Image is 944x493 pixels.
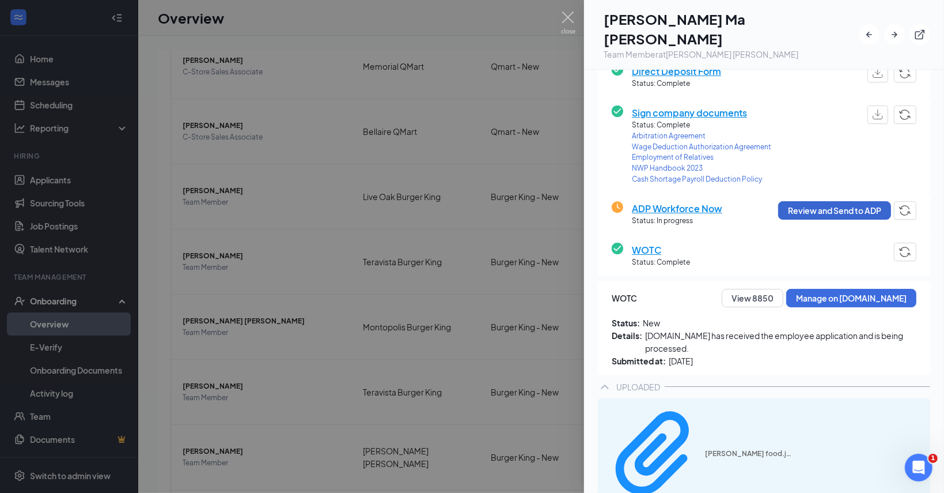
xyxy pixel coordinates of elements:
[645,329,916,355] span: [DOMAIN_NAME] has received the employee application and is being processed.
[909,24,930,45] button: ExternalLink
[604,9,859,48] h1: [PERSON_NAME] Ma [PERSON_NAME]
[914,29,926,40] svg: ExternalLink
[612,329,642,355] span: Details:
[778,201,891,220] button: Review and Send to ADP
[604,48,859,60] div: Team Member at [PERSON_NAME] [PERSON_NAME]
[632,78,721,89] span: Status: Complete
[632,216,722,227] span: Status: In progress
[616,381,660,393] div: UPLOADED
[632,163,771,174] a: NWP Handbook 2023
[632,152,771,163] a: Employment of Relatives
[632,106,771,120] span: Sign company documents
[928,454,938,463] span: 1
[612,292,637,304] span: WOTC
[889,29,900,40] svg: ArrowRight
[884,24,905,45] button: ArrowRight
[859,24,879,45] button: ArrowLeftNew
[632,64,721,78] span: Direct Deposit Form
[643,317,660,329] span: New
[863,29,875,40] svg: ArrowLeftNew
[705,449,791,458] div: [PERSON_NAME] food.jpeg
[598,380,612,394] svg: ChevronUp
[786,289,916,307] button: Manage on [DOMAIN_NAME]
[632,243,690,257] span: WOTC
[632,201,722,216] span: ADP Workforce Now
[669,355,693,367] span: [DATE]
[905,454,932,481] iframe: Intercom live chat
[612,355,666,367] span: Submitted at:
[632,142,771,153] a: Wage Deduction Authorization Agreement
[612,317,640,329] span: Status:
[632,174,771,185] a: Cash Shortage Payroll Deduction Policy
[632,120,771,131] span: Status: Complete
[632,131,771,142] a: Arbitration Agreement
[722,289,783,307] button: View 8850
[632,257,690,268] span: Status: Complete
